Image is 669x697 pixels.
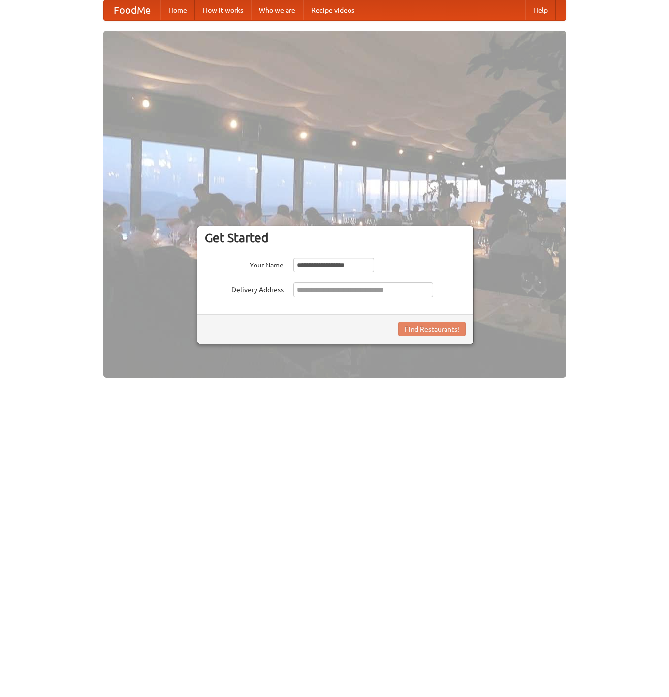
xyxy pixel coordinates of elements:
[303,0,362,20] a: Recipe videos
[160,0,195,20] a: Home
[205,282,284,295] label: Delivery Address
[104,0,160,20] a: FoodMe
[525,0,556,20] a: Help
[195,0,251,20] a: How it works
[205,258,284,270] label: Your Name
[205,231,466,245] h3: Get Started
[251,0,303,20] a: Who we are
[398,322,466,336] button: Find Restaurants!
